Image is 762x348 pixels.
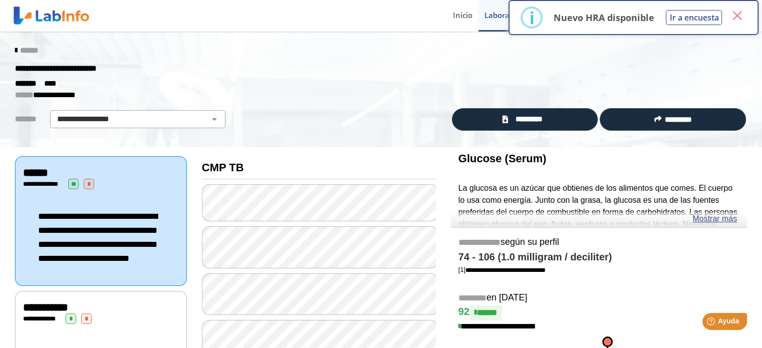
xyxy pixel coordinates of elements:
[458,237,739,248] h5: según su perfil
[458,292,739,304] h5: en [DATE]
[553,12,654,24] p: Nuevo HRA disponible
[458,305,739,320] h4: 92
[728,7,746,25] button: Close this dialog
[666,10,722,25] button: Ir a encuesta
[202,161,244,174] b: CMP TB
[458,251,739,263] h4: 74 - 106 (1.0 milligram / deciliter)
[458,182,739,266] p: La glucosa es un azúcar que obtienes de los alimentos que comes. El cuerpo lo usa como energía. J...
[458,266,546,273] a: [1]
[673,309,751,337] iframe: Help widget launcher
[529,9,534,27] div: i
[458,152,547,165] b: Glucose (Serum)
[692,213,737,225] a: Mostrar más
